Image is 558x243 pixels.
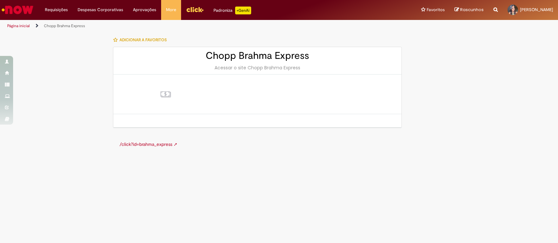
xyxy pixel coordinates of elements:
[460,7,484,13] span: Rascunhos
[120,37,167,43] span: Adicionar a Favoritos
[120,64,395,71] div: Acessar o site Chopp Brahma Express
[133,7,156,13] span: Aprovações
[520,7,553,12] span: [PERSON_NAME]
[214,7,251,14] div: Padroniza
[120,141,177,147] a: /click?id=brahma_express ➚
[44,23,85,28] a: Chopp Brahma Express
[1,3,34,16] img: ServiceNow
[455,7,484,13] a: Rascunhos
[427,7,445,13] span: Favoritos
[166,7,176,13] span: More
[235,7,251,14] p: +GenAi
[7,23,30,28] a: Página inicial
[113,33,170,47] button: Adicionar a Favoritos
[5,20,367,32] ul: Trilhas de página
[186,5,204,14] img: click_logo_yellow_360x200.png
[45,7,68,13] span: Requisições
[78,7,123,13] span: Despesas Corporativas
[159,88,172,101] img: Chopp Brahma Express
[120,50,395,61] h2: Chopp Brahma Express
